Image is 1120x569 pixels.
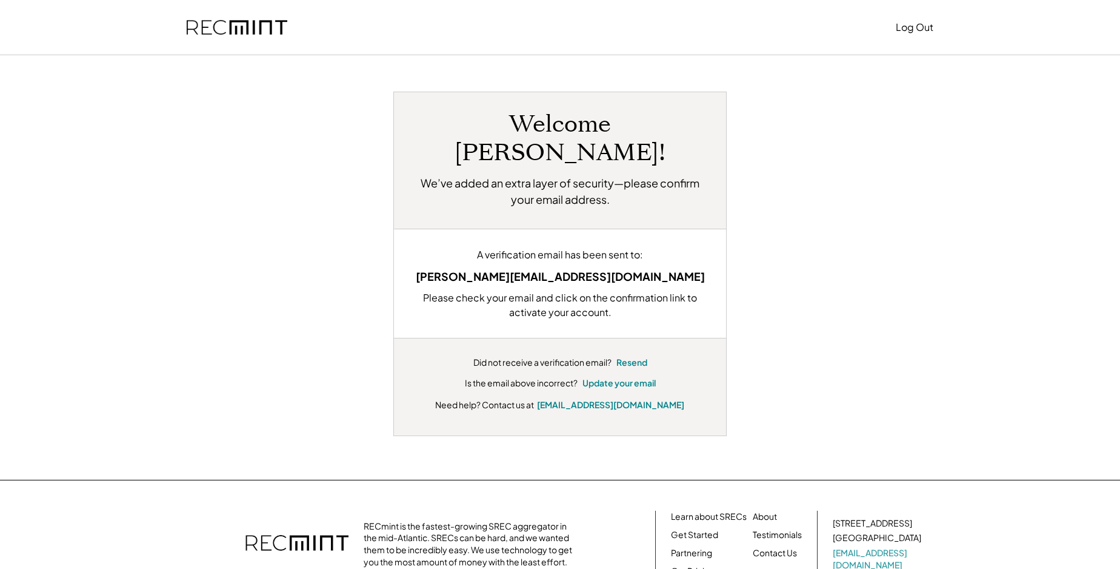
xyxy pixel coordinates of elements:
[245,523,348,565] img: recmint-logotype%403x.png
[537,399,684,410] a: [EMAIL_ADDRESS][DOMAIN_NAME]
[671,547,712,559] a: Partnering
[753,529,802,541] a: Testimonials
[412,247,708,262] div: A verification email has been sent to:
[671,529,718,541] a: Get Started
[753,511,777,523] a: About
[435,399,534,411] div: Need help? Contact us at
[753,547,797,559] a: Contact Us
[833,532,921,544] div: [GEOGRAPHIC_DATA]
[412,291,708,320] div: Please check your email and click on the confirmation link to activate your account.
[412,268,708,284] div: [PERSON_NAME][EMAIL_ADDRESS][DOMAIN_NAME]
[465,377,578,389] div: Is the email above incorrect?
[582,377,656,389] button: Update your email
[473,357,612,369] div: Did not receive a verification email?
[364,520,579,568] div: RECmint is the fastest-growing SREC aggregator in the mid-Atlantic. SRECs can be hard, and we wan...
[412,110,708,167] h1: Welcome [PERSON_NAME]!
[671,511,747,523] a: Learn about SRECs
[187,20,287,35] img: recmint-logotype%403x.png
[896,15,933,39] button: Log Out
[833,517,912,530] div: [STREET_ADDRESS]
[616,357,647,369] button: Resend
[412,175,708,207] h2: We’ve added an extra layer of security—please confirm your email address.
